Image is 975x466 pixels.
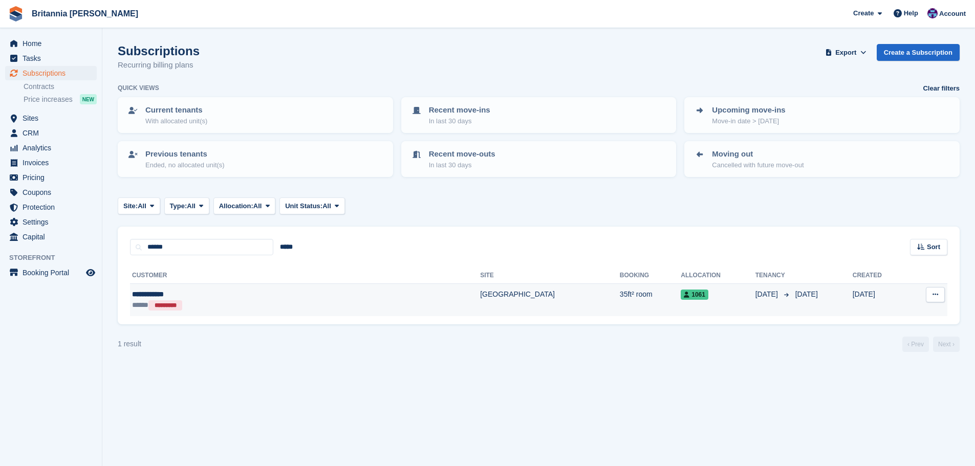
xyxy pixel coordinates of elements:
td: [DATE] [853,284,907,316]
img: stora-icon-8386f47178a22dfd0bd8f6a31ec36ba5ce8667c1dd55bd0f319d3a0aa187defe.svg [8,6,24,21]
a: menu [5,36,97,51]
a: menu [5,111,97,125]
a: menu [5,230,97,244]
a: menu [5,170,97,185]
th: Created [853,268,907,284]
span: Coupons [23,185,84,199]
span: Unit Status: [285,201,322,211]
a: menu [5,215,97,229]
span: Price increases [24,95,73,104]
th: Site [480,268,620,284]
p: Ended, no allocated unit(s) [145,160,225,170]
span: Create [853,8,874,18]
a: Recent move-outs In last 30 days [402,142,676,176]
p: In last 30 days [429,160,495,170]
td: [GEOGRAPHIC_DATA] [480,284,620,316]
a: menu [5,66,97,80]
a: Preview store [84,267,97,279]
a: menu [5,126,97,140]
a: Britannia [PERSON_NAME] [28,5,142,22]
p: Cancelled with future move-out [712,160,804,170]
a: menu [5,141,97,155]
a: Contracts [24,82,97,92]
p: In last 30 days [429,116,490,126]
span: All [322,201,331,211]
span: Sites [23,111,84,125]
p: With allocated unit(s) [145,116,207,126]
span: [DATE] [755,289,780,300]
a: Upcoming move-ins Move-in date > [DATE] [685,98,959,132]
div: NEW [80,94,97,104]
a: Create a Subscription [877,44,960,61]
span: Subscriptions [23,66,84,80]
a: menu [5,185,97,199]
a: Recent move-ins In last 30 days [402,98,676,132]
span: Tasks [23,51,84,65]
a: Current tenants With allocated unit(s) [119,98,392,132]
a: Previous [902,337,929,352]
a: menu [5,51,97,65]
div: 1 result [118,339,141,349]
span: Settings [23,215,84,229]
span: 1061 [681,290,708,300]
p: Recent move-ins [429,104,490,116]
th: Allocation [681,268,755,284]
th: Booking [620,268,681,284]
span: Sort [927,242,940,252]
a: Price increases NEW [24,94,97,105]
span: All [138,201,146,211]
span: Account [939,9,966,19]
p: Recurring billing plans [118,59,200,71]
span: Allocation: [219,201,253,211]
span: CRM [23,126,84,140]
th: Tenancy [755,268,791,284]
a: menu [5,200,97,214]
span: Storefront [9,253,102,263]
span: Analytics [23,141,84,155]
span: Pricing [23,170,84,185]
a: Moving out Cancelled with future move-out [685,142,959,176]
p: Recent move-outs [429,148,495,160]
span: Help [904,8,918,18]
button: Unit Status: All [279,197,344,214]
p: Current tenants [145,104,207,116]
button: Type: All [164,197,209,214]
span: Home [23,36,84,51]
button: Allocation: All [213,197,276,214]
p: Upcoming move-ins [712,104,785,116]
span: All [187,201,196,211]
span: Export [835,48,856,58]
img: Becca Clark [927,8,938,18]
a: Next [933,337,960,352]
a: Previous tenants Ended, no allocated unit(s) [119,142,392,176]
p: Moving out [712,148,804,160]
h1: Subscriptions [118,44,200,58]
a: menu [5,156,97,170]
p: Move-in date > [DATE] [712,116,785,126]
nav: Page [900,337,962,352]
th: Customer [130,268,480,284]
span: [DATE] [795,290,818,298]
span: Capital [23,230,84,244]
button: Site: All [118,197,160,214]
span: Invoices [23,156,84,170]
a: Clear filters [923,83,960,94]
span: All [253,201,262,211]
a: menu [5,265,97,280]
span: Type: [170,201,187,211]
button: Export [824,44,869,61]
p: Previous tenants [145,148,225,160]
td: 35ft² room [620,284,681,316]
span: Protection [23,200,84,214]
span: Booking Portal [23,265,84,280]
span: Site: [123,201,138,211]
h6: Quick views [118,83,159,93]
